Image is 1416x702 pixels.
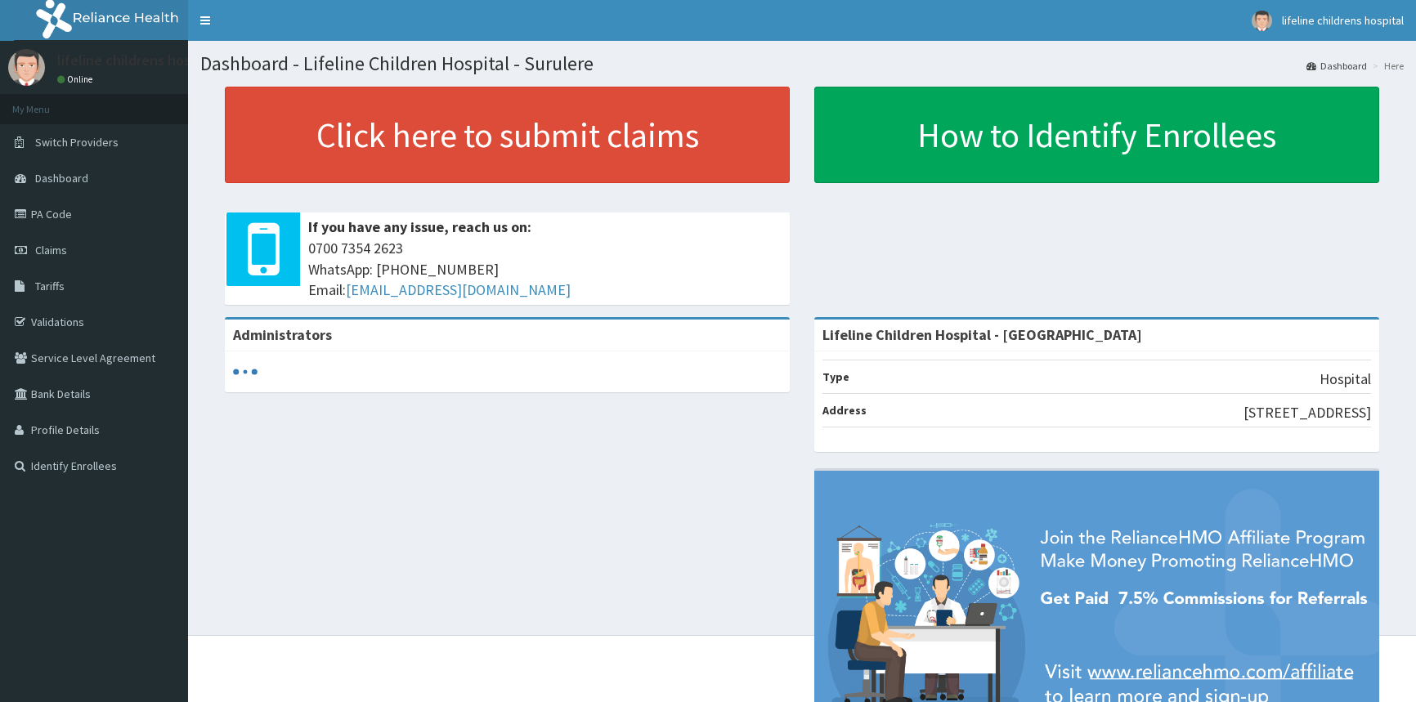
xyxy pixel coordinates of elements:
a: Online [57,74,96,85]
strong: Lifeline Children Hospital - [GEOGRAPHIC_DATA] [822,325,1142,344]
svg: audio-loading [233,360,258,384]
span: Claims [35,243,67,257]
span: lifeline childrens hospital [1282,13,1404,28]
p: lifeline childrens hospital [57,53,220,68]
a: Click here to submit claims [225,87,790,183]
li: Here [1369,59,1404,73]
p: Hospital [1320,369,1371,390]
b: Type [822,369,849,384]
b: Address [822,403,867,418]
span: Switch Providers [35,135,119,150]
h1: Dashboard - Lifeline Children Hospital - Surulere [200,53,1404,74]
b: If you have any issue, reach us on: [308,217,531,236]
a: Dashboard [1306,59,1367,73]
span: Tariffs [35,279,65,293]
a: How to Identify Enrollees [814,87,1379,183]
img: User Image [8,49,45,86]
a: [EMAIL_ADDRESS][DOMAIN_NAME] [346,280,571,299]
span: 0700 7354 2623 WhatsApp: [PHONE_NUMBER] Email: [308,238,782,301]
b: Administrators [233,325,332,344]
p: [STREET_ADDRESS] [1243,402,1371,423]
img: User Image [1252,11,1272,31]
span: Dashboard [35,171,88,186]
